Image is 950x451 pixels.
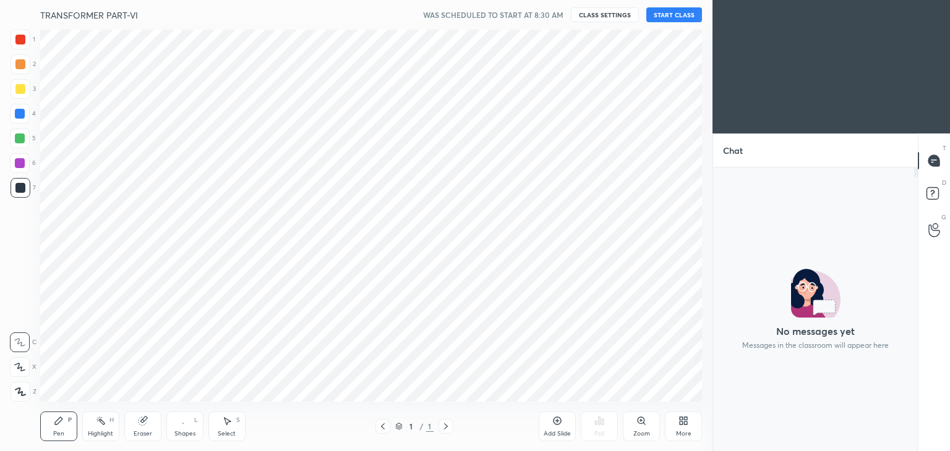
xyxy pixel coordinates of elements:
div: Eraser [134,431,152,437]
div: 6 [10,153,36,173]
div: H [109,417,114,423]
div: 3 [11,79,36,99]
div: Z [11,382,36,402]
h4: TRANSFORMER PART-VI [40,9,138,21]
div: / [420,423,424,430]
p: D [942,178,946,187]
div: C [10,332,36,352]
div: Pen [53,431,64,437]
div: animation [178,413,192,428]
div: More [676,431,691,437]
div: S [236,417,240,423]
button: START CLASS [646,7,702,22]
h5: WAS SCHEDULED TO START AT 8:30 AM [423,9,563,20]
div: Zoom [633,431,650,437]
div: 4 [10,104,36,124]
div: 7 [11,178,36,198]
div: P [68,417,72,423]
p: Chat [713,134,753,167]
div: Highlight [88,431,113,437]
div: Select [218,431,236,437]
p: G [941,213,946,222]
button: CLASS SETTINGS [571,7,639,22]
div: 5 [10,129,36,148]
div: 1 [405,423,417,430]
div: 1 [426,421,434,432]
div: Add Slide [544,431,571,437]
p: T [943,143,946,153]
div: 2 [11,54,36,74]
div: L [194,417,198,423]
div: X [10,357,36,377]
div: Shapes [174,431,195,437]
div: 1 [11,30,35,49]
